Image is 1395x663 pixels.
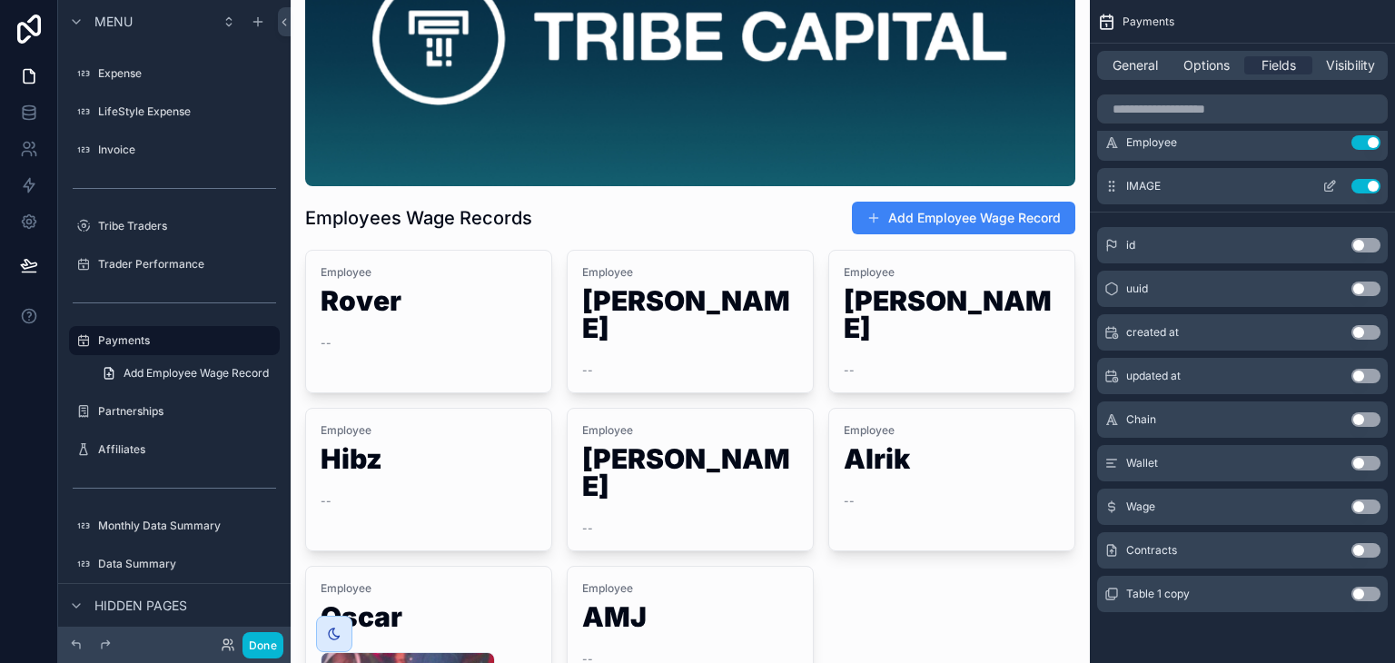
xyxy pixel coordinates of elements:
[1126,587,1190,601] span: Table 1 copy
[98,257,276,272] label: Trader Performance
[1126,282,1148,296] span: uuid
[1126,238,1135,252] span: id
[98,104,276,119] label: LifeStyle Expense
[1126,325,1179,340] span: created at
[98,557,276,571] label: Data Summary
[69,549,280,579] a: Data Summary
[1126,135,1177,150] span: Employee
[242,632,283,658] button: Done
[98,66,276,81] label: Expense
[98,333,269,348] label: Payments
[98,404,276,419] label: Partnerships
[69,250,280,279] a: Trader Performance
[69,397,280,426] a: Partnerships
[98,143,276,157] label: Invoice
[69,97,280,126] a: LifeStyle Expense
[1183,56,1230,74] span: Options
[1126,369,1181,383] span: updated at
[69,435,280,464] a: Affiliates
[69,212,280,241] a: Tribe Traders
[98,442,276,457] label: Affiliates
[1126,500,1155,514] span: Wage
[1113,56,1158,74] span: General
[1326,56,1375,74] span: Visibility
[1261,56,1296,74] span: Fields
[1126,543,1177,558] span: Contracts
[124,366,269,381] span: Add Employee Wage Record
[69,59,280,88] a: Expense
[94,13,133,31] span: Menu
[69,511,280,540] a: Monthly Data Summary
[1126,179,1161,193] span: IMAGE
[1126,412,1156,427] span: Chain
[91,359,280,388] a: Add Employee Wage Record
[1123,15,1174,29] span: Payments
[69,326,280,355] a: Payments
[98,219,276,233] label: Tribe Traders
[98,519,276,533] label: Monthly Data Summary
[69,135,280,164] a: Invoice
[1126,456,1158,470] span: Wallet
[94,597,187,615] span: Hidden pages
